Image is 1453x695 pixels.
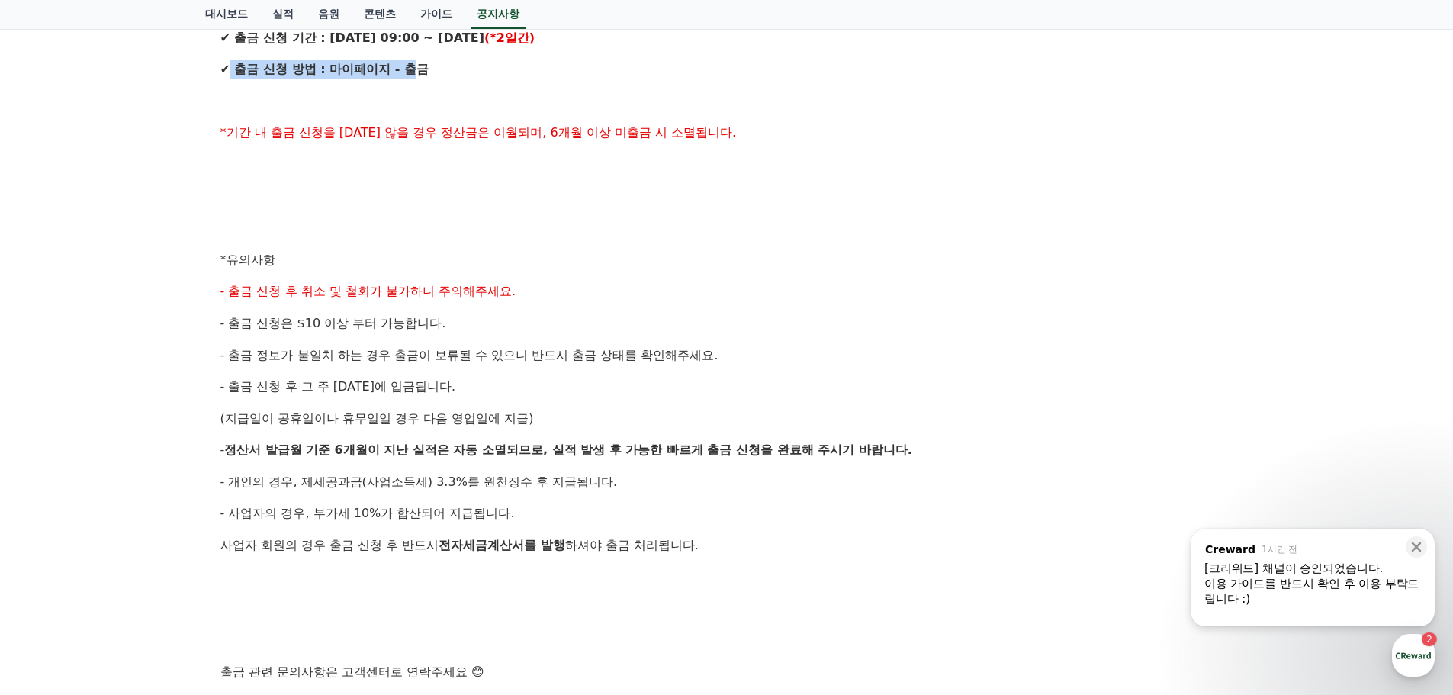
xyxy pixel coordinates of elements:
[484,31,535,45] strong: (*2일간)
[197,484,293,522] a: 설정
[220,31,484,45] strong: ✔ 출금 신청 기간 : [DATE] 09:00 ~ [DATE]
[565,538,699,552] span: 하셔야 출금 처리됩니다.
[220,253,275,267] span: *유의사항
[335,442,912,457] strong: 6개월이 지난 실적은 자동 소멸되므로, 실적 발생 후 가능한 빠르게 출금 신청을 완료해 주시기 바랍니다.
[224,442,330,457] strong: 정산서 발급월 기준
[220,284,516,298] span: - 출금 신청 후 취소 및 철회가 불가하니 주의해주세요.
[220,316,446,330] span: - 출금 신청은 $10 이상 부터 가능합니다.
[220,125,737,140] span: *기간 내 출금 신청을 [DATE] 않을 경우 정산금은 이월되며, 6개월 이상 미출금 시 소멸됩니다.
[236,507,254,519] span: 설정
[155,483,160,495] span: 2
[48,507,57,519] span: 홈
[220,440,1233,460] p: -
[439,538,565,552] strong: 전자세금계산서를 발행
[220,664,484,679] span: 출금 관련 문의사항은 고객센터로 연락주세요 😊
[220,62,429,76] strong: ✔ 출금 신청 방법 : 마이페이지 - 출금
[220,411,534,426] span: (지급일이 공휴일이나 휴무일일 경우 다음 영업일에 지급)
[220,379,456,394] span: - 출금 신청 후 그 주 [DATE]에 입금됩니다.
[220,538,439,552] span: 사업자 회원의 경우 출금 신청 후 반드시
[220,348,718,362] span: - 출금 정보가 불일치 하는 경우 출금이 보류될 수 있으니 반드시 출금 상태를 확인해주세요.
[220,475,618,489] span: - 개인의 경우, 제세공과금(사업소득세) 3.3%를 원천징수 후 지급됩니다.
[101,484,197,522] a: 2대화
[220,506,515,520] span: - 사업자의 경우, 부가세 10%가 합산되어 지급됩니다.
[140,507,158,520] span: 대화
[5,484,101,522] a: 홈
